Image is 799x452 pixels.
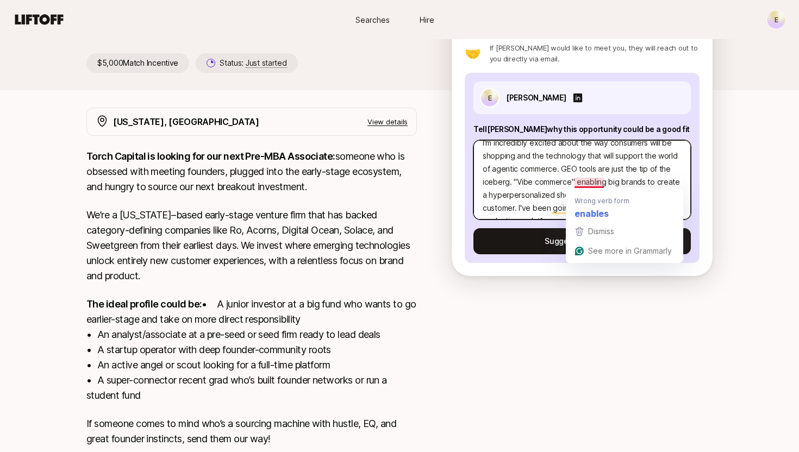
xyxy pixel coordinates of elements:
strong: Torch Capital is looking for our next Pre-MBA Associate: [86,150,335,162]
textarea: To enrich screen reader interactions, please activate Accessibility in Grammarly extension settings [473,140,691,219]
p: E [775,13,778,26]
p: We’re a [US_STATE]–based early-stage venture firm that has backed category-defining companies lik... [86,208,417,284]
p: [PERSON_NAME] [506,91,566,104]
p: E [488,91,492,104]
p: If someone comes to mind who’s a sourcing machine with hustle, EQ, and great founder instincts, s... [86,416,417,447]
strong: The ideal profile could be: [86,298,202,310]
p: 🤝 [465,47,481,60]
span: Hire [420,14,434,26]
a: Searches [345,10,399,30]
p: If [PERSON_NAME] would like to meet you, they will reach out to you directly via email. [490,42,700,64]
a: Hire [399,10,454,30]
span: Searches [355,14,390,26]
p: someone who is obsessed with meeting founders, plugged into the early-stage ecosystem, and hungry... [86,149,417,194]
button: E [766,10,786,29]
p: Tell [PERSON_NAME] why this opportunity could be a good fit [473,123,691,136]
span: Just started [246,58,287,68]
p: $5,000 Match Incentive [86,53,189,73]
p: Status: [220,56,286,70]
button: Suggest yourself [473,228,691,254]
p: • A junior investor at a big fund who wants to go earlier-stage and take on more direct responsib... [86,297,417,403]
p: View details [367,116,408,127]
p: [US_STATE], [GEOGRAPHIC_DATA] [113,115,259,129]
